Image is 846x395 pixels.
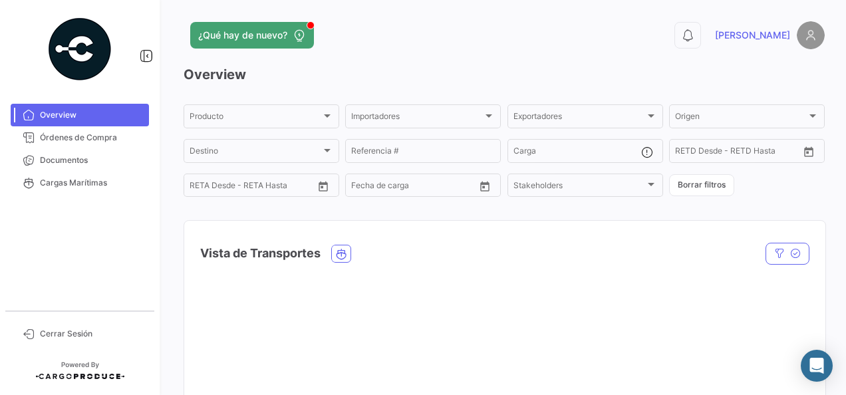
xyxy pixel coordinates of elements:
span: Overview [40,109,144,121]
input: Hasta [384,183,444,192]
a: Órdenes de Compra [11,126,149,149]
h3: Overview [184,65,825,84]
button: Ocean [332,245,351,262]
span: Documentos [40,154,144,166]
span: [PERSON_NAME] [715,29,790,42]
span: Stakeholders [513,183,645,192]
button: ¿Qué hay de nuevo? [190,22,314,49]
span: Importadores [351,114,483,123]
img: placeholder-user.png [797,21,825,49]
span: Destino [190,148,321,158]
input: Hasta [708,148,768,158]
h4: Vista de Transportes [200,244,321,263]
button: Open calendar [475,176,495,196]
button: Open calendar [313,176,333,196]
a: Cargas Marítimas [11,172,149,194]
span: Cargas Marítimas [40,177,144,189]
button: Borrar filtros [669,174,734,196]
span: Origen [675,114,807,123]
img: powered-by.png [47,16,113,82]
span: Órdenes de Compra [40,132,144,144]
span: Producto [190,114,321,123]
input: Desde [675,148,699,158]
div: Abrir Intercom Messenger [801,350,833,382]
a: Overview [11,104,149,126]
span: Exportadores [513,114,645,123]
a: Documentos [11,149,149,172]
button: Open calendar [799,142,819,162]
input: Hasta [223,183,282,192]
span: ¿Qué hay de nuevo? [198,29,287,42]
input: Desde [190,183,213,192]
input: Desde [351,183,375,192]
span: Cerrar Sesión [40,328,144,340]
